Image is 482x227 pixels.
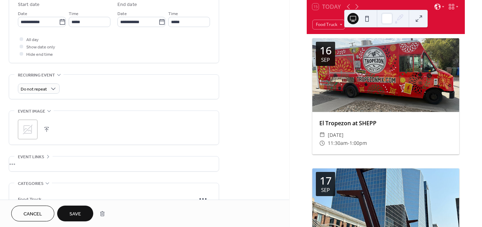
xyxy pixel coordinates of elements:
[320,45,332,56] div: 16
[18,108,45,115] span: Event image
[117,10,127,18] span: Date
[18,196,196,203] span: Food Truck
[348,139,349,147] span: -
[21,85,47,93] span: Do not repeat
[18,10,27,18] span: Date
[328,139,348,147] span: 11:30am
[117,1,137,8] div: End date
[26,51,53,58] span: Hide end time
[18,1,40,8] div: Start date
[18,72,55,79] span: Recurring event
[26,36,39,44] span: All day
[9,156,219,171] div: •••
[11,206,54,221] button: Cancel
[57,206,93,221] button: Save
[328,131,344,139] span: [DATE]
[23,211,42,218] span: Cancel
[69,10,79,18] span: Time
[168,10,178,18] span: Time
[26,44,55,51] span: Show date only
[319,139,325,147] div: ​
[312,119,459,127] div: El Tropezon at SHEPP
[18,153,44,161] span: Event links
[319,131,325,139] div: ​
[320,175,332,186] div: 17
[321,57,330,62] div: Sep
[18,180,43,187] span: Categories
[349,139,367,147] span: 1:00pm
[321,187,330,193] div: Sep
[18,120,38,139] div: ;
[69,211,81,218] span: Save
